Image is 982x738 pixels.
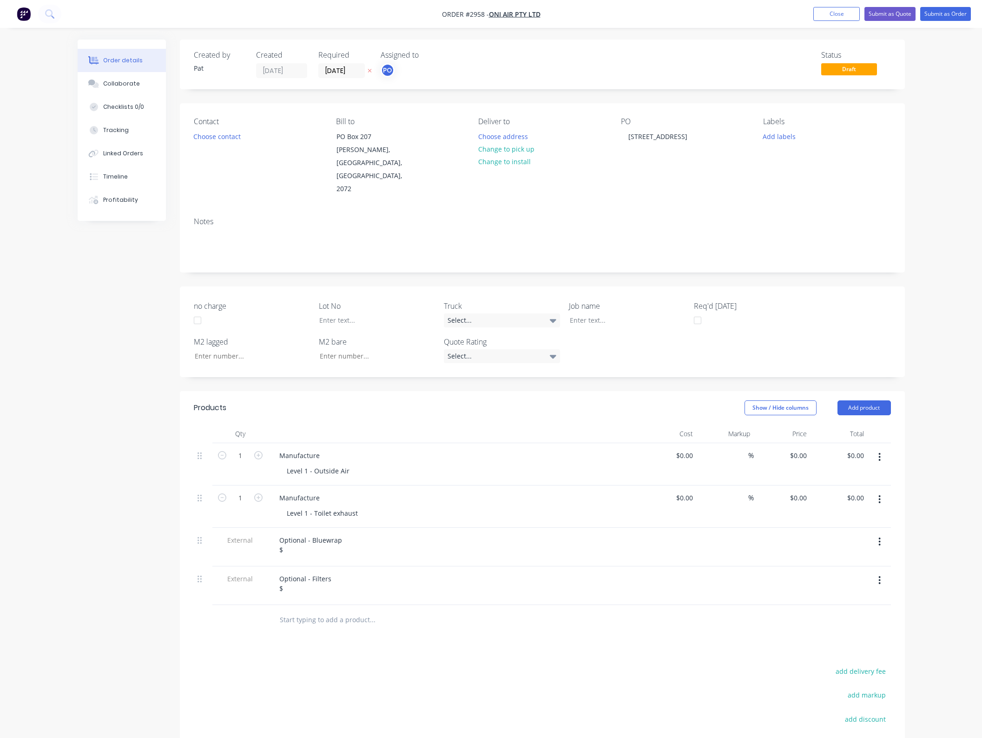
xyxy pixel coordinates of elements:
[78,188,166,212] button: Profitability
[811,425,868,443] div: Total
[569,300,685,312] label: Job name
[272,572,339,595] div: Optional - Filters $
[194,117,321,126] div: Contact
[763,117,890,126] div: Labels
[194,300,310,312] label: no charge
[621,130,695,143] div: [STREET_ADDRESS]
[840,713,891,725] button: add discount
[381,63,395,77] button: PO
[318,51,369,60] div: Required
[336,130,414,143] div: PO Box 207
[279,464,357,478] div: Level 1 - Outside Air
[103,173,128,181] div: Timeline
[212,425,268,443] div: Qty
[103,80,140,88] div: Collaborate
[319,300,435,312] label: Lot No
[78,165,166,188] button: Timeline
[194,51,245,60] div: Created by
[216,535,264,545] span: External
[256,51,307,60] div: Created
[78,95,166,119] button: Checklists 0/0
[336,143,414,195] div: [PERSON_NAME], [GEOGRAPHIC_DATA], [GEOGRAPHIC_DATA], 2072
[194,336,310,347] label: M2 lagged
[103,56,143,65] div: Order details
[103,149,143,158] div: Linked Orders
[272,449,327,462] div: Manufacture
[78,142,166,165] button: Linked Orders
[444,336,560,347] label: Quote Rating
[78,119,166,142] button: Tracking
[216,574,264,584] span: External
[821,51,891,60] div: Status
[17,7,31,21] img: Factory
[920,7,971,21] button: Submit as Order
[813,7,860,21] button: Close
[843,689,891,701] button: add markup
[831,665,891,678] button: add delivery fee
[319,336,435,347] label: M2 bare
[478,117,606,126] div: Deliver to
[272,533,349,557] div: Optional - Bluewrap $
[837,400,891,415] button: Add product
[745,400,817,415] button: Show / Hide columns
[473,130,533,142] button: Choose address
[312,349,435,363] input: Enter number...
[78,72,166,95] button: Collaborate
[279,611,465,629] input: Start typing to add a product...
[821,63,877,75] span: Draft
[640,425,697,443] div: Cost
[103,126,129,134] div: Tracking
[864,7,916,21] button: Submit as Quote
[103,196,138,204] div: Profitability
[748,492,754,503] span: %
[336,117,463,126] div: Bill to
[758,130,801,142] button: Add labels
[444,349,560,363] div: Select...
[473,155,535,168] button: Change to install
[187,349,310,363] input: Enter number...
[381,51,474,60] div: Assigned to
[188,130,245,142] button: Choose contact
[272,491,327,505] div: Manufacture
[442,10,489,19] span: Order #2958 -
[694,300,810,312] label: Req'd [DATE]
[489,10,540,19] a: Oni Air Pty Ltd
[697,425,754,443] div: Markup
[748,450,754,461] span: %
[754,425,811,443] div: Price
[444,313,560,327] div: Select...
[194,63,245,73] div: Pat
[279,506,365,520] div: Level 1 - Toilet exhaust
[103,103,144,111] div: Checklists 0/0
[444,300,560,312] label: Truck
[194,217,891,226] div: Notes
[621,117,748,126] div: PO
[473,143,539,155] button: Change to pick up
[329,130,422,196] div: PO Box 207[PERSON_NAME], [GEOGRAPHIC_DATA], [GEOGRAPHIC_DATA], 2072
[194,402,226,413] div: Products
[78,49,166,72] button: Order details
